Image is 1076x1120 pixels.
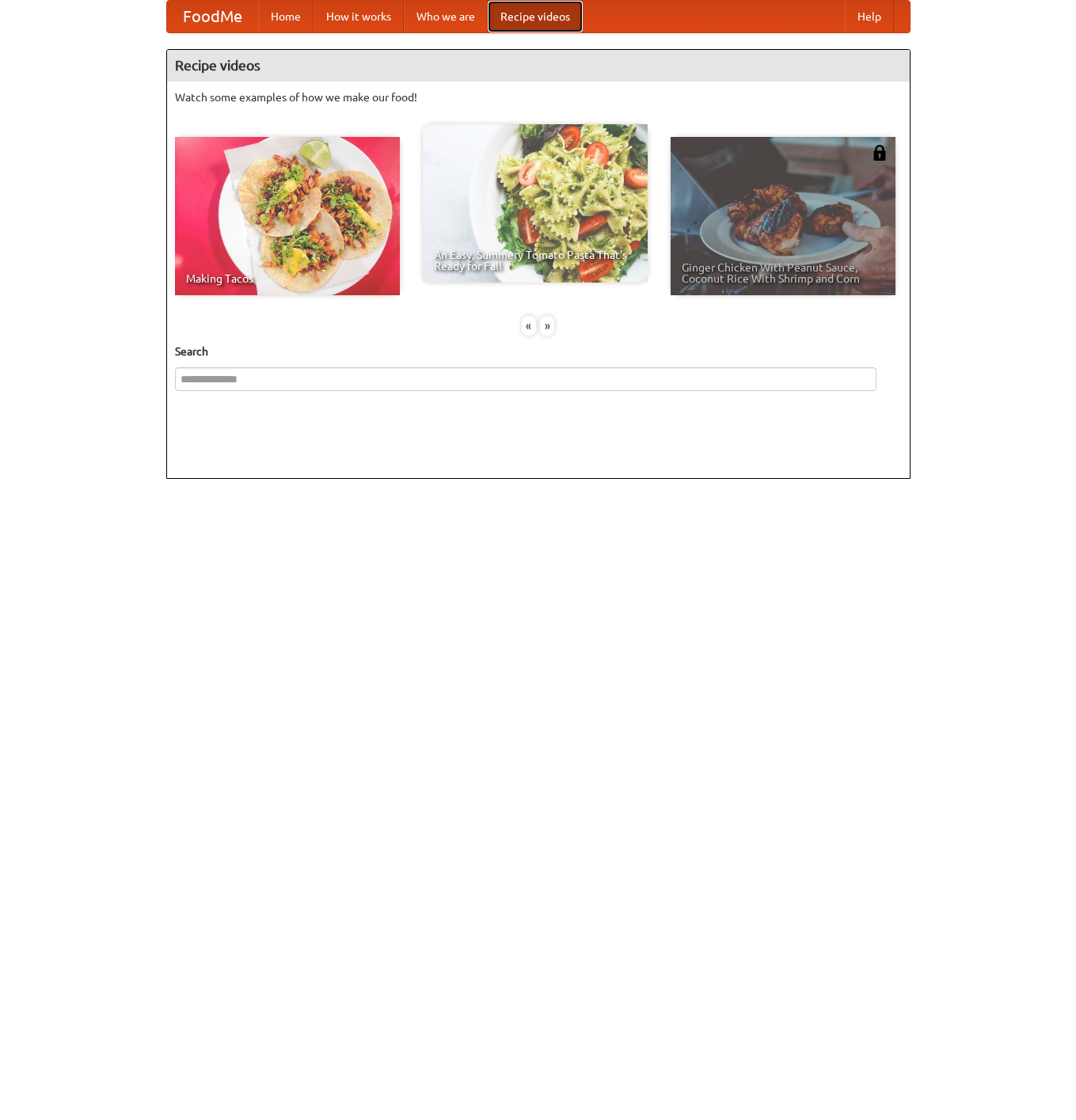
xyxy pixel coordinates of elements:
span: Making Tacos [186,273,389,284]
h5: Search [175,344,902,359]
a: FoodMe [167,1,258,32]
p: Watch some examples of how we make our food! [175,89,902,105]
img: 483408.png [872,145,888,161]
a: Help [845,1,894,32]
a: Who we are [404,1,488,32]
a: Home [258,1,314,32]
div: « [522,316,536,336]
a: Making Tacos [175,137,400,295]
a: Recipe videos [488,1,583,32]
a: An Easy, Summery Tomato Pasta That's Ready for Fall [423,124,648,283]
div: » [540,316,554,336]
a: How it works [314,1,404,32]
h4: Recipe videos [167,50,910,82]
span: An Easy, Summery Tomato Pasta That's Ready for Fall [434,249,637,271]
